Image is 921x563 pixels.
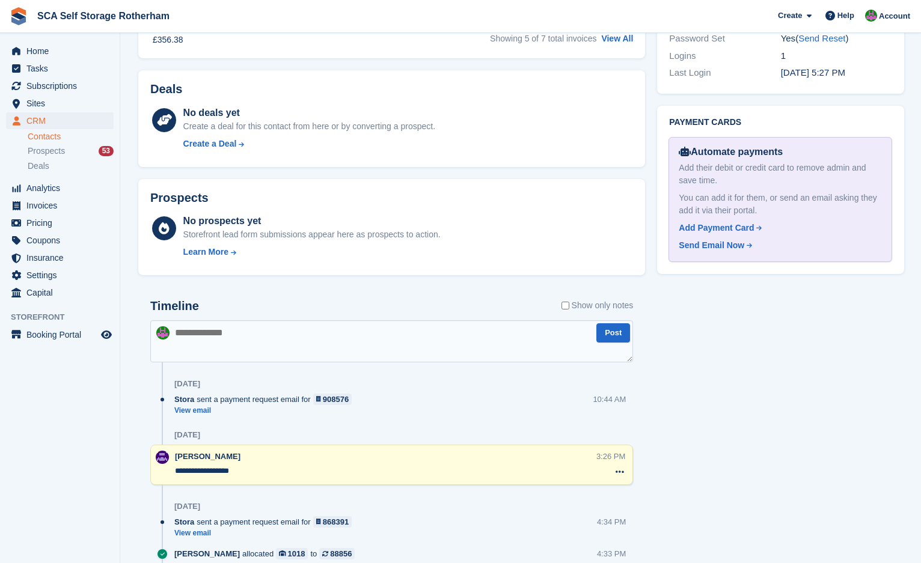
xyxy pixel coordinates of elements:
[313,394,352,405] a: 908576
[313,516,352,528] a: 868391
[28,160,114,172] a: Deals
[323,516,349,528] div: 868391
[679,162,882,187] div: Add their debit or credit card to remove admin and save time.
[679,192,882,217] div: You can add it for them, or send an email asking they add it via their portal.
[28,145,114,157] a: Prospects 53
[679,145,882,159] div: Automate payments
[26,284,99,301] span: Capital
[679,222,877,234] a: Add Payment Card
[6,78,114,94] a: menu
[323,394,349,405] div: 908576
[11,311,120,323] span: Storefront
[150,82,182,96] h2: Deals
[174,394,358,405] div: sent a payment request email for
[174,528,358,538] a: View email
[6,60,114,77] a: menu
[679,239,744,252] div: Send Email Now
[156,451,169,464] img: Kelly Neesham
[795,33,848,43] span: ( )
[32,6,174,26] a: SCA Self Storage Rotherham
[781,67,845,78] time: 2025-06-02 16:27:03 UTC
[183,138,435,150] a: Create a Deal
[183,106,435,120] div: No deals yet
[6,232,114,249] a: menu
[679,222,754,234] div: Add Payment Card
[28,160,49,172] span: Deals
[778,10,802,22] span: Create
[26,326,99,343] span: Booking Portal
[150,299,199,313] h2: Timeline
[174,406,358,416] a: View email
[798,33,845,43] a: Send Reset
[26,60,99,77] span: Tasks
[26,267,99,284] span: Settings
[174,516,194,528] span: Stora
[781,32,892,46] div: Yes
[597,516,626,528] div: 4:34 PM
[174,548,361,559] div: allocated to
[596,451,625,462] div: 3:26 PM
[561,299,634,312] label: Show only notes
[669,66,780,80] div: Last Login
[10,7,28,25] img: stora-icon-8386f47178a22dfd0bd8f6a31ec36ba5ce8667c1dd55bd0f319d3a0aa187defe.svg
[174,394,194,405] span: Stora
[561,299,569,312] input: Show only notes
[156,326,170,339] img: Sarah Race
[6,326,114,343] a: menu
[174,516,358,528] div: sent a payment request email for
[781,49,892,63] div: 1
[99,146,114,156] div: 53
[26,249,99,266] span: Insurance
[319,548,355,559] a: 88856
[879,10,910,22] span: Account
[26,215,99,231] span: Pricing
[26,180,99,196] span: Analytics
[288,548,305,559] div: 1018
[153,34,183,46] div: £356.38
[865,10,877,22] img: Sarah Race
[183,246,441,258] a: Learn More
[183,246,228,258] div: Learn More
[6,284,114,301] a: menu
[601,34,633,43] a: View All
[6,215,114,231] a: menu
[6,249,114,266] a: menu
[26,112,99,129] span: CRM
[174,379,200,389] div: [DATE]
[6,197,114,214] a: menu
[183,228,441,241] div: Storefront lead form submissions appear here as prospects to action.
[6,43,114,59] a: menu
[26,197,99,214] span: Invoices
[490,34,596,43] span: Showing 5 of 7 total invoices
[6,267,114,284] a: menu
[593,394,626,405] div: 10:44 AM
[183,138,237,150] div: Create a Deal
[597,548,626,559] div: 4:33 PM
[174,548,240,559] span: [PERSON_NAME]
[175,452,240,461] span: [PERSON_NAME]
[26,78,99,94] span: Subscriptions
[669,118,892,127] h2: Payment cards
[174,430,200,440] div: [DATE]
[330,548,352,559] div: 88856
[99,327,114,342] a: Preview store
[669,49,780,63] div: Logins
[150,191,209,205] h2: Prospects
[183,120,435,133] div: Create a deal for this contact from here or by converting a prospect.
[6,180,114,196] a: menu
[28,131,114,142] a: Contacts
[28,145,65,157] span: Prospects
[596,323,630,343] button: Post
[837,10,854,22] span: Help
[26,95,99,112] span: Sites
[26,43,99,59] span: Home
[276,548,308,559] a: 1018
[183,214,441,228] div: No prospects yet
[669,32,780,46] div: Password Set
[6,112,114,129] a: menu
[26,232,99,249] span: Coupons
[6,95,114,112] a: menu
[174,502,200,511] div: [DATE]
